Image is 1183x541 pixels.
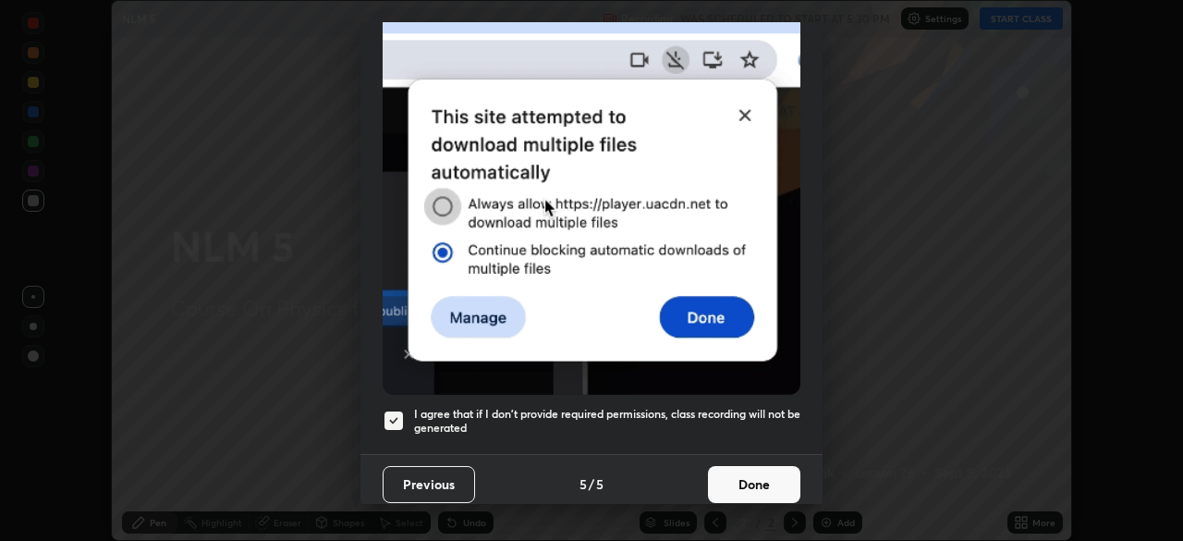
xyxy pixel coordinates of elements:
h5: I agree that if I don't provide required permissions, class recording will not be generated [414,407,800,436]
button: Done [708,466,800,503]
button: Previous [383,466,475,503]
h4: / [589,474,594,494]
h4: 5 [596,474,604,494]
h4: 5 [579,474,587,494]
